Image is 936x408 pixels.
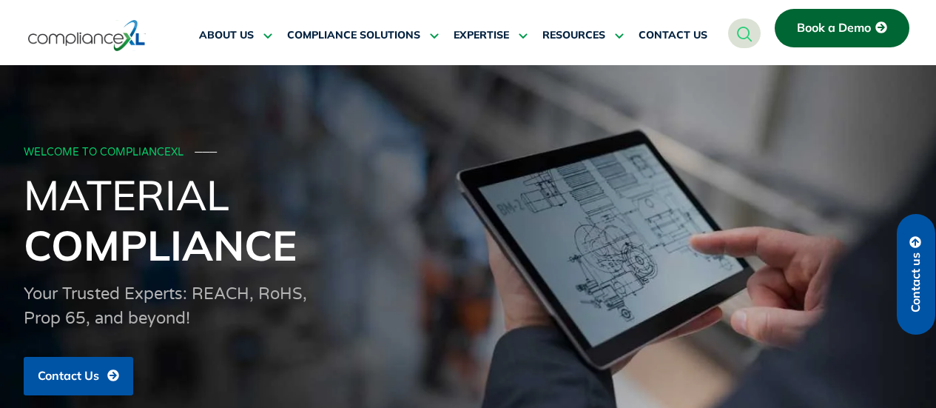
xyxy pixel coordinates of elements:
[775,9,909,47] a: Book a Demo
[287,18,439,53] a: COMPLIANCE SOLUTIONS
[24,147,907,159] div: WELCOME TO COMPLIANCEXL
[897,214,935,335] a: Contact us
[454,18,528,53] a: EXPERTISE
[38,369,99,383] span: Contact Us
[728,19,761,48] a: navsearch-button
[24,170,912,270] h1: Material
[199,29,254,42] span: ABOUT US
[24,357,133,395] a: Contact Us
[639,18,707,53] a: CONTACT US
[797,21,871,35] span: Book a Demo
[542,29,605,42] span: RESOURCES
[24,219,297,271] span: Compliance
[287,29,420,42] span: COMPLIANCE SOLUTIONS
[909,253,923,312] span: Contact us
[28,19,146,53] img: logo-one.svg
[639,29,707,42] span: CONTACT US
[199,18,272,53] a: ABOUT US
[542,18,624,53] a: RESOURCES
[195,146,217,158] span: ───
[454,29,509,42] span: EXPERTISE
[24,284,307,328] span: Your Trusted Experts: REACH, RoHS, Prop 65, and beyond!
